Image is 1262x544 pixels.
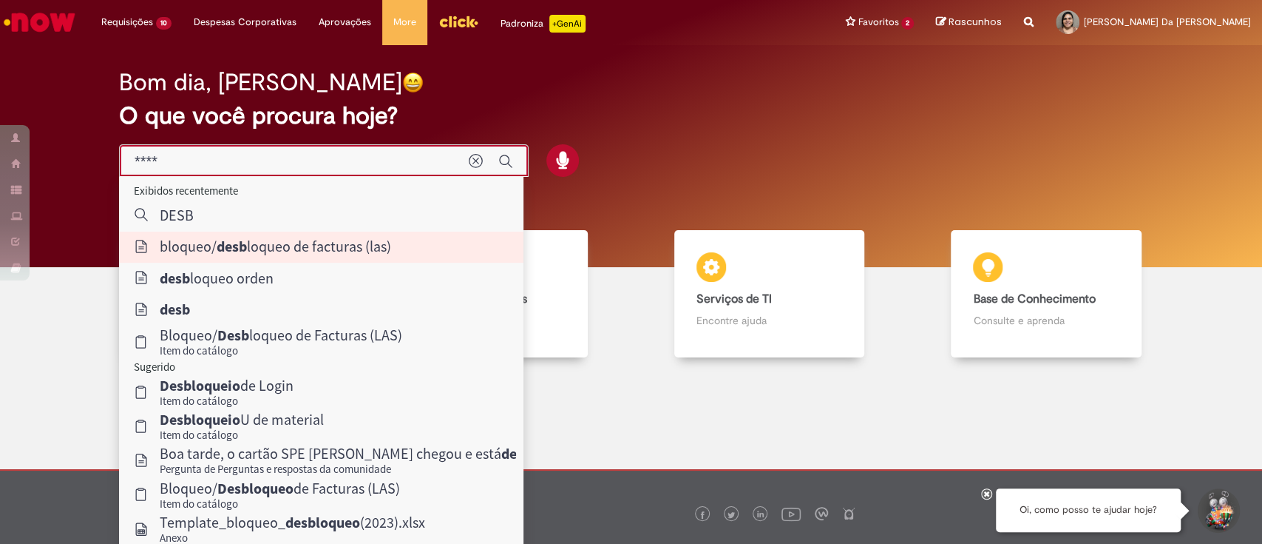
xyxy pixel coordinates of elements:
img: click_logo_yellow_360x200.png [438,10,478,33]
img: logo_footer_linkedin.png [757,511,764,520]
img: happy-face.png [402,72,424,93]
a: Tirar dúvidas Tirar dúvidas com Lupi Assist e Gen Ai [78,230,354,358]
span: Rascunhos [949,15,1002,29]
div: Oi, como posso te ajudar hoje? [996,488,1181,532]
b: Catálogo de Ofertas [420,292,527,306]
b: Base de Conhecimento [973,292,1095,306]
h2: Bom dia, [PERSON_NAME] [119,70,402,95]
img: logo_footer_twitter.png [727,511,735,519]
p: Consulte e aprenda [973,313,1119,328]
span: Despesas Corporativas [194,15,296,30]
img: ServiceNow [1,7,78,37]
img: logo_footer_youtube.png [781,504,801,523]
p: Encontre ajuda [696,313,842,328]
span: 2 [901,17,914,30]
a: Rascunhos [936,16,1002,30]
b: Serviços de TI [696,292,772,306]
span: Requisições [101,15,153,30]
p: +GenAi [549,15,586,33]
img: logo_footer_facebook.png [699,511,706,519]
img: logo_footer_workplace.png [815,507,828,520]
span: [PERSON_NAME] Da [PERSON_NAME] [1084,16,1251,28]
div: Padroniza [501,15,586,33]
a: Serviços de TI Encontre ajuda [631,230,908,358]
a: Base de Conhecimento Consulte e aprenda [908,230,1184,358]
button: Iniciar Conversa de Suporte [1195,488,1240,533]
h2: O que você procura hoje? [119,103,1143,129]
span: Favoritos [858,15,898,30]
span: 10 [156,17,172,30]
span: Aprovações [319,15,371,30]
span: More [393,15,416,30]
img: logo_footer_naosei.png [842,507,855,520]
